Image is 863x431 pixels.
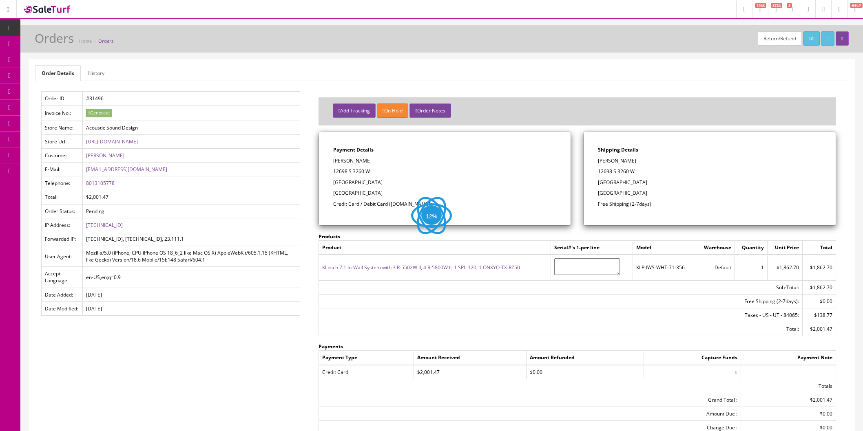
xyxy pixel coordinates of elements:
td: $2,001.47 [741,393,836,407]
a: Return/Refund [758,31,802,46]
td: $138.77 [803,308,836,322]
td: Mozilla/5.0 (iPhone; CPU iPhone OS 18_6_2 like Mac OS X) AppleWebKit/605.1.15 (KHTML, like Gecko)... [82,246,300,267]
p: [GEOGRAPHIC_DATA] [598,189,821,197]
td: Store Url: [42,134,83,148]
td: $2,001.47 [82,190,300,204]
td: Telephone: [42,176,83,190]
p: [GEOGRAPHIC_DATA] [333,179,557,186]
td: Total: [42,190,83,204]
a: Order Details [35,65,81,81]
td: $0.00 [741,407,836,420]
td: Accept Language: [42,267,83,288]
a: [TECHNICAL_ID] [86,222,123,229]
td: $2,001.47 [803,322,836,336]
td: Unit Price [768,241,803,255]
td: Default [696,255,735,280]
td: Amount Received [414,351,526,365]
td: $1,862.70 [803,255,836,280]
td: Warehouse [696,241,735,255]
td: Quantity [735,241,767,255]
td: Payment Type [319,351,414,365]
a: [EMAIL_ADDRESS][DOMAIN_NAME] [86,166,167,173]
strong: Payment Details [333,146,374,153]
span: 3 [787,3,792,8]
button: Order Notes [409,103,451,118]
button: Generate [86,109,112,117]
td: Capture Funds [644,351,741,365]
td: 1 [735,255,767,280]
td: Grand Total : [319,393,741,407]
a: Klipsch 7.1 In-Wall System with 3 R-5502W II, 4 R-5800W II, 1 SPL-120, 1 ONKYO-TX-RZ50 [322,264,520,271]
td: Date Modified: [42,301,83,315]
td: Acoustic Sound Design [82,121,300,134]
td: Invoice No.: [42,106,83,121]
td: Store Name: [42,121,83,134]
span: HELP [850,3,863,8]
td: Pending [82,204,300,218]
td: Amount Refunded [527,351,644,365]
p: Credit Card / Debit Card ([DOMAIN_NAME]) [333,200,557,208]
td: IP Address: [42,218,83,232]
span: 1943 [755,3,766,8]
td: Amount Due : [319,407,741,420]
strong: Products [319,233,340,240]
button: On Hold [377,103,408,118]
td: KLP-IWS-WHT-71-356 [633,255,696,280]
td: [TECHNICAL_ID], [TECHNICAL_ID], 23.111.1 [82,232,300,246]
strong: Shipping Details [598,146,638,153]
img: SaleTurf [23,4,72,15]
td: User Agent: [42,246,83,267]
td: Sub-Total: [319,280,803,295]
td: $0.00 [803,294,836,308]
td: $2,001.47 [414,365,526,379]
td: Model [633,241,696,255]
td: Total [803,241,836,255]
a: Orders [98,38,113,44]
td: $1,862.70 [803,280,836,295]
td: [DATE] [82,288,300,301]
p: [PERSON_NAME] [333,157,557,165]
td: Forwarded IP: [42,232,83,246]
td: Date Added: [42,288,83,301]
td: Taxes - US - UT - 84065: [319,308,803,322]
td: #31496 [82,92,300,106]
td: $0.00 [527,365,644,379]
h1: Orders [35,31,74,45]
td: en-US,en;q=0.9 [82,267,300,288]
td: [DATE] [82,301,300,315]
p: [PERSON_NAME] [598,157,821,165]
td: Free Shipping (2-7days): [319,294,803,308]
p: Free Shipping (2-7days) [598,200,821,208]
strong: Payments [319,343,343,350]
p: 12698 S 3260 W [598,168,821,175]
td: Order Status: [42,204,83,218]
td: Credit Card [319,365,414,379]
a: 8013105778 [86,180,115,187]
a: [PERSON_NAME] [86,152,124,159]
td: Product [319,241,551,255]
p: [GEOGRAPHIC_DATA] [333,189,557,197]
button: Add Tracking [333,103,376,118]
a: / [803,31,820,46]
td: Serial#'s 1-per line [551,241,633,255]
td: Order ID: [42,92,83,106]
td: Payment Note [741,351,836,365]
p: [GEOGRAPHIC_DATA] [598,179,821,186]
td: Total: [319,322,803,336]
span: 8724 [771,3,782,8]
td: $1,862.70 [768,255,803,280]
a: Home [79,38,92,44]
a: History [82,65,111,81]
td: Customer: [42,149,83,163]
td: Totals [319,379,836,393]
a: [URL][DOMAIN_NAME] [86,138,138,145]
p: 12698 S 3260 W [333,168,557,175]
td: E-Mail: [42,163,83,176]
